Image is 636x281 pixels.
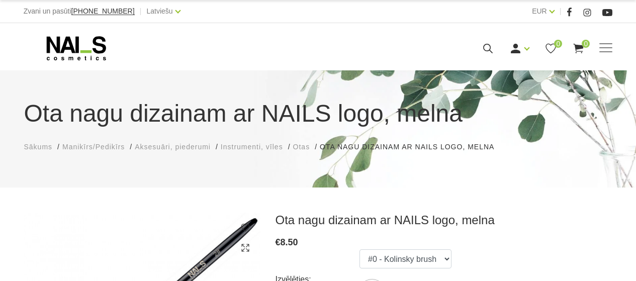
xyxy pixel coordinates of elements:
span: Instrumenti, vīles [221,143,283,151]
div: Zvani un pasūti [24,5,135,18]
span: € [276,237,281,247]
span: | [140,5,142,18]
a: Aksesuāri, piederumi [135,142,211,152]
span: 0 [554,40,562,48]
a: [PHONE_NUMBER] [71,8,135,15]
h1: Ota nagu dizainam ar NAILS logo, melna [24,96,612,132]
span: Aksesuāri, piederumi [135,143,211,151]
a: 0 [572,42,585,55]
li: Ota nagu dizainam ar NAILS logo, melna [320,142,504,152]
a: EUR [532,5,547,17]
span: Otas [293,143,310,151]
span: Sākums [24,143,53,151]
span: [PHONE_NUMBER] [71,7,135,15]
span: | [560,5,562,18]
a: 0 [544,42,557,55]
a: Otas [293,142,310,152]
a: Instrumenti, vīles [221,142,283,152]
span: Manikīrs/Pedikīrs [62,143,125,151]
a: Manikīrs/Pedikīrs [62,142,125,152]
span: 8.50 [281,237,298,247]
a: Latviešu [147,5,173,17]
a: Sākums [24,142,53,152]
span: 0 [582,40,590,48]
h3: Ota nagu dizainam ar NAILS logo, melna [276,213,612,228]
